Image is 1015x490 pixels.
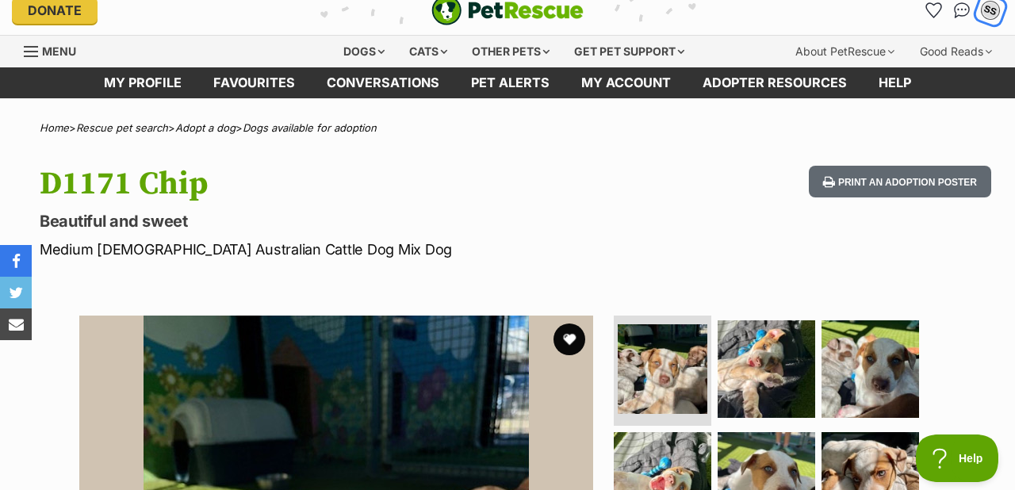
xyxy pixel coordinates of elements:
[461,36,561,67] div: Other pets
[618,324,707,414] img: Photo of D1171 Chip
[243,121,377,134] a: Dogs available for adoption
[197,67,311,98] a: Favourites
[455,67,565,98] a: Pet alerts
[40,210,620,232] p: Beautiful and sweet
[916,434,999,482] iframe: Help Scout Beacon - Open
[954,2,971,18] img: chat-41dd97257d64d25036548639549fe6c8038ab92f7586957e7f3b1b290dea8141.svg
[311,67,455,98] a: conversations
[784,36,906,67] div: About PetRescue
[822,320,919,418] img: Photo of D1171 Chip
[42,44,76,58] span: Menu
[809,166,991,198] button: Print an adoption poster
[40,239,620,260] p: Medium [DEMOGRAPHIC_DATA] Australian Cattle Dog Mix Dog
[687,67,863,98] a: Adopter resources
[718,320,815,418] img: Photo of D1171 Chip
[175,121,236,134] a: Adopt a dog
[553,323,585,355] button: favourite
[909,36,1003,67] div: Good Reads
[24,36,87,64] a: Menu
[863,67,927,98] a: Help
[332,36,396,67] div: Dogs
[563,36,695,67] div: Get pet support
[398,36,458,67] div: Cats
[88,67,197,98] a: My profile
[40,166,620,202] h1: D1171 Chip
[40,121,69,134] a: Home
[565,67,687,98] a: My account
[76,121,168,134] a: Rescue pet search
